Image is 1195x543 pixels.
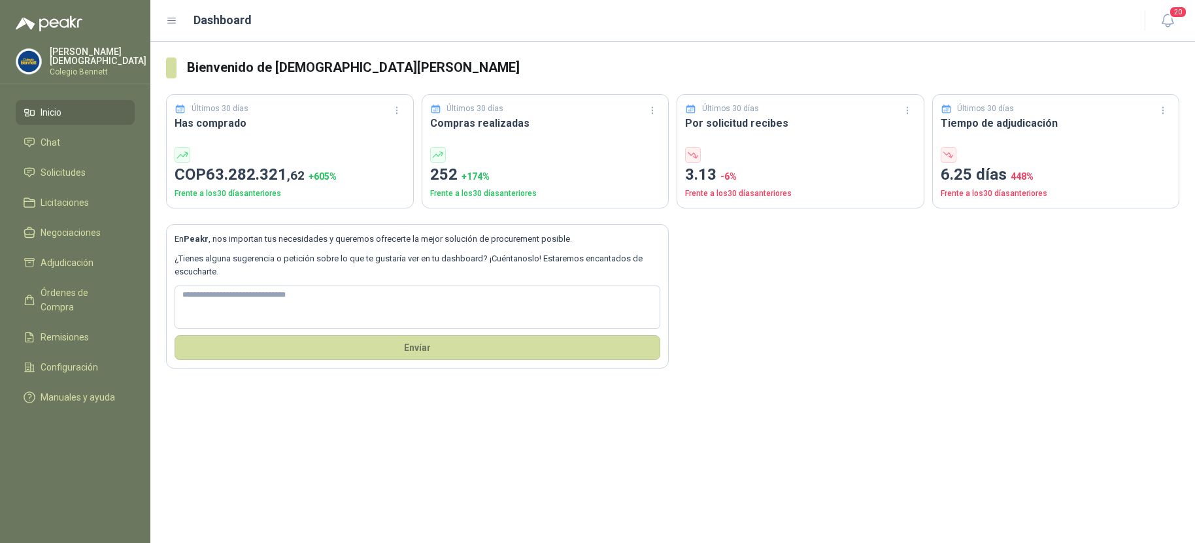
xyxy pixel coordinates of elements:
[941,115,1171,131] h3: Tiempo de adjudicación
[720,171,737,182] span: -6 %
[16,325,135,350] a: Remisiones
[16,130,135,155] a: Chat
[41,105,61,120] span: Inicio
[194,11,252,29] h1: Dashboard
[16,355,135,380] a: Configuración
[287,168,305,183] span: ,62
[16,220,135,245] a: Negociaciones
[175,335,660,360] button: Envíar
[175,188,405,200] p: Frente a los 30 días anteriores
[50,68,146,76] p: Colegio Bennett
[1011,171,1034,182] span: 448 %
[446,103,503,115] p: Últimos 30 días
[41,390,115,404] span: Manuales y ayuda
[41,135,60,150] span: Chat
[685,188,916,200] p: Frente a los 30 días anteriores
[41,255,93,270] span: Adjudicación
[941,188,1171,200] p: Frente a los 30 días anteriores
[41,286,122,314] span: Órdenes de Compra
[41,165,86,180] span: Solicitudes
[175,252,660,279] p: ¿Tienes alguna sugerencia o petición sobre lo que te gustaría ver en tu dashboard? ¡Cuéntanoslo! ...
[16,250,135,275] a: Adjudicación
[430,115,661,131] h3: Compras realizadas
[430,188,661,200] p: Frente a los 30 días anteriores
[41,225,101,240] span: Negociaciones
[1156,9,1179,33] button: 20
[16,385,135,410] a: Manuales y ayuda
[16,190,135,215] a: Licitaciones
[175,163,405,188] p: COP
[50,47,146,65] p: [PERSON_NAME] [DEMOGRAPHIC_DATA]
[41,195,89,210] span: Licitaciones
[16,100,135,125] a: Inicio
[41,330,89,344] span: Remisiones
[941,163,1171,188] p: 6.25 días
[702,103,759,115] p: Últimos 30 días
[192,103,248,115] p: Últimos 30 días
[187,58,1179,78] h3: Bienvenido de [DEMOGRAPHIC_DATA][PERSON_NAME]
[16,16,82,31] img: Logo peakr
[16,160,135,185] a: Solicitudes
[430,163,661,188] p: 252
[206,165,305,184] span: 63.282.321
[309,171,337,182] span: + 605 %
[16,49,41,74] img: Company Logo
[957,103,1014,115] p: Últimos 30 días
[685,163,916,188] p: 3.13
[16,280,135,320] a: Órdenes de Compra
[462,171,490,182] span: + 174 %
[184,234,209,244] b: Peakr
[685,115,916,131] h3: Por solicitud recibes
[175,115,405,131] h3: Has comprado
[1169,6,1187,18] span: 20
[41,360,98,374] span: Configuración
[175,233,660,246] p: En , nos importan tus necesidades y queremos ofrecerte la mejor solución de procurement posible.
